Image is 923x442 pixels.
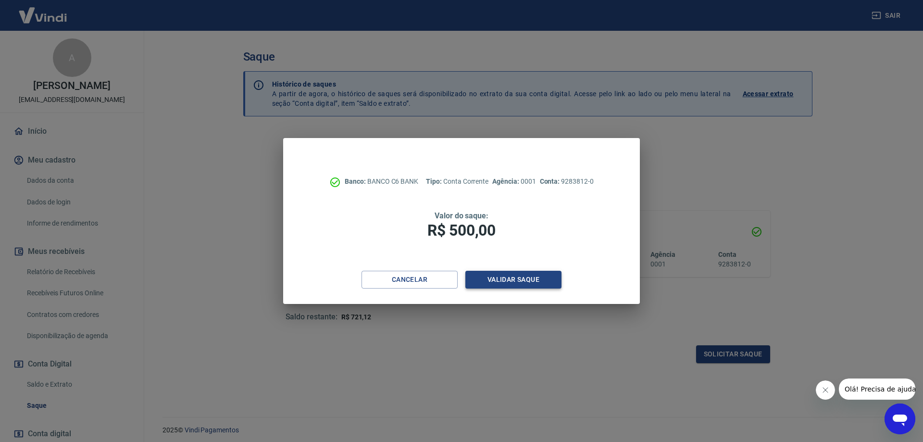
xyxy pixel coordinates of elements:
[6,7,81,14] span: Olá! Precisa de ajuda?
[426,177,488,187] p: Conta Corrente
[345,177,418,187] p: BANCO C6 BANK
[839,379,915,400] iframe: Mensagem da empresa
[426,177,443,185] span: Tipo:
[435,211,488,220] span: Valor do saque:
[492,177,521,185] span: Agência:
[345,177,367,185] span: Banco:
[427,221,496,240] span: R$ 500,00
[540,177,561,185] span: Conta:
[362,271,458,289] button: Cancelar
[540,177,594,187] p: 9283812-0
[885,404,915,434] iframe: Botão para abrir a janela de mensagens
[492,177,536,187] p: 0001
[465,271,561,289] button: Validar saque
[816,380,835,400] iframe: Fechar mensagem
